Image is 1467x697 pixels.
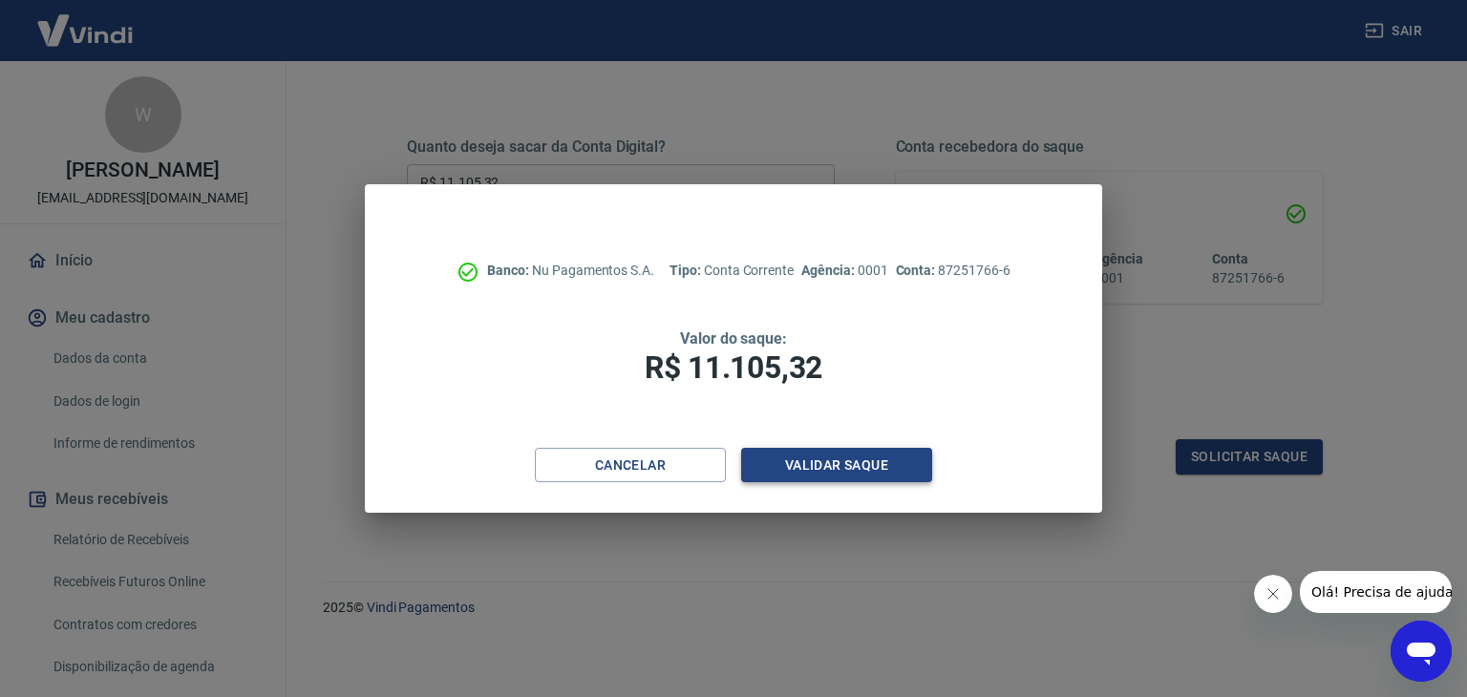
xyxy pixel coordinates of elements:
[680,329,787,348] span: Valor do saque:
[670,261,794,281] p: Conta Corrente
[11,13,160,29] span: Olá! Precisa de ajuda?
[487,261,654,281] p: Nu Pagamentos S.A.
[535,448,726,483] button: Cancelar
[1300,571,1452,613] iframe: Mensagem da empresa
[1391,621,1452,682] iframe: Botão para abrir a janela de mensagens
[896,263,939,278] span: Conta:
[645,349,822,386] span: R$ 11.105,32
[670,263,704,278] span: Tipo:
[741,448,932,483] button: Validar saque
[801,263,858,278] span: Agência:
[801,261,887,281] p: 0001
[896,261,1010,281] p: 87251766-6
[487,263,532,278] span: Banco:
[1254,575,1292,613] iframe: Fechar mensagem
